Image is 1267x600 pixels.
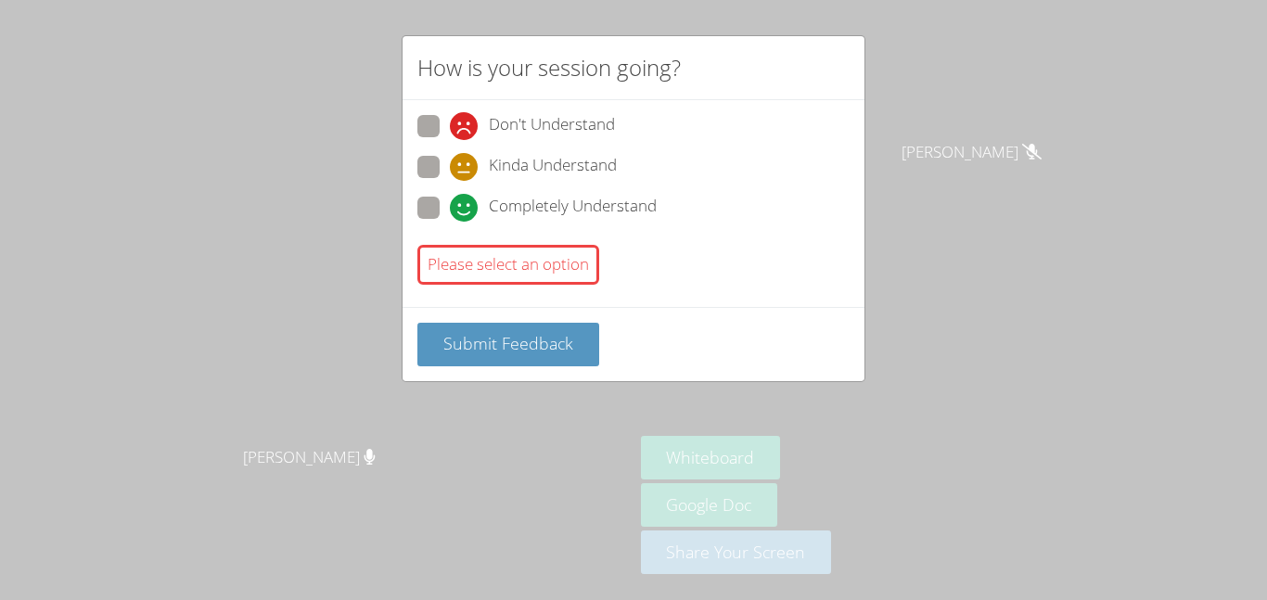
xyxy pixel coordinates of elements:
span: Completely Understand [489,194,657,222]
span: Submit Feedback [443,332,573,354]
h2: How is your session going? [417,51,681,84]
span: Don't Understand [489,112,615,140]
button: Submit Feedback [417,323,599,366]
div: Please select an option [417,245,599,285]
span: Kinda Understand [489,153,617,181]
